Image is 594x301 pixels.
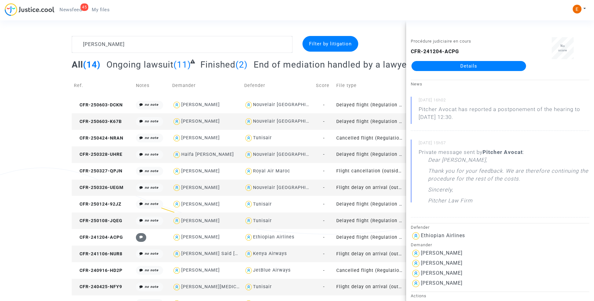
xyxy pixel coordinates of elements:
[181,251,272,256] div: [PERSON_NAME] Said [PERSON_NAME]
[253,234,294,240] div: Ethiopian Airlines
[428,156,487,167] p: Dear [PERSON_NAME],
[323,102,325,108] span: -
[181,268,220,273] div: [PERSON_NAME]
[244,100,253,110] img: icon-user.svg
[244,200,253,209] img: icon-user.svg
[323,251,325,257] span: -
[558,44,567,52] span: No score
[145,202,158,206] i: no note
[244,183,253,192] img: icon-user.svg
[181,168,220,174] div: [PERSON_NAME]
[411,48,459,54] b: CFR-241204-ACPG
[181,135,220,140] div: [PERSON_NAME]
[254,59,410,70] span: End of mediation handled by a lawyer
[172,283,181,292] img: icon-user.svg
[253,218,272,223] div: Tunisair
[411,82,422,86] small: News
[244,249,253,258] img: icon-user.svg
[106,59,173,70] span: Ongoing lawsuit
[181,152,234,157] div: Haifa [PERSON_NAME]
[92,7,110,13] span: My files
[253,268,291,273] div: JetBlue Airways
[172,200,181,209] img: icon-user.svg
[74,102,123,108] span: CFR-250603-DCKN
[244,216,253,225] img: icon-user.svg
[181,119,220,124] div: [PERSON_NAME]
[172,216,181,225] img: icon-user.svg
[5,3,54,16] img: jc-logo.svg
[421,280,462,286] div: [PERSON_NAME]
[181,185,220,190] div: [PERSON_NAME]
[244,167,253,176] img: icon-user.svg
[172,117,181,126] img: icon-user.svg
[87,5,115,14] a: My files
[80,3,88,11] div: 45
[145,285,158,289] i: no note
[253,102,325,107] div: Nouvelair [GEOGRAPHIC_DATA]
[173,59,191,70] span: (11)
[428,186,453,197] p: Sincerely,
[145,186,158,190] i: no note
[323,185,325,190] span: -
[323,235,325,240] span: -
[323,268,325,273] span: -
[74,119,122,124] span: CFR-250603-K67B
[244,150,253,159] img: icon-user.svg
[334,74,406,97] td: File type
[59,7,82,13] span: Newsfeed
[411,39,471,43] small: Procédure judiciaire en cours
[314,74,334,97] td: Score
[172,183,181,192] img: icon-user.svg
[74,185,124,190] span: CFR-250326-UEGM
[421,250,462,256] div: [PERSON_NAME]
[145,218,158,222] i: no note
[200,59,235,70] span: Finished
[181,218,220,223] div: [PERSON_NAME]
[74,235,123,240] span: CFR-241204-ACPG
[253,284,272,289] div: Tunisair
[253,152,325,157] div: Nouvelair [GEOGRAPHIC_DATA]
[419,105,589,124] p: Pitcher Avocat has reported a postponement of the hearing to [DATE] 12:30.
[74,284,122,289] span: CFR-240425-NFY9
[145,136,158,140] i: no note
[334,279,406,295] td: Flight delay on arrival (outside of EU - Montreal Convention)
[483,149,523,155] b: Pitcher Avocat
[72,74,134,97] td: Ref.
[323,152,325,157] span: -
[323,218,325,223] span: -
[253,119,325,124] div: Nouvelair [GEOGRAPHIC_DATA]
[134,74,170,97] td: Notes
[334,262,406,279] td: Cancelled flight (Regulation EC 261/2004)
[172,100,181,110] img: icon-user.svg
[181,102,220,107] div: [PERSON_NAME]
[334,163,406,180] td: Flight cancellation (outside of EU - Montreal Convention)
[244,283,253,292] img: icon-user.svg
[334,130,406,146] td: Cancelled flight (Regulation EC 261/2004)
[323,284,325,289] span: -
[334,246,406,262] td: Flight delay on arrival (outside of EU - Montreal Convention)
[54,5,87,14] a: 45Newsfeed
[74,152,122,157] span: CFR-250328-UHRE
[253,135,272,140] div: Tunisair
[74,218,122,223] span: CFR-250108-JQEG
[145,268,158,272] i: no note
[145,119,158,123] i: no note
[334,229,406,246] td: Delayed flight (Regulation EC 261/2004)
[334,113,406,130] td: Delayed flight (Regulation EC 261/2004)
[235,59,248,70] span: (2)
[172,233,181,242] img: icon-user.svg
[244,266,253,275] img: icon-user.svg
[181,202,220,207] div: [PERSON_NAME]
[419,148,589,208] div: Private message sent by :
[172,150,181,159] img: icon-user.svg
[145,252,158,256] i: no note
[74,251,122,257] span: CFR-241106-NUR8
[421,232,465,238] div: Ethiopian Airlines
[172,167,181,176] img: icon-user.svg
[419,140,589,148] small: [DATE] 15h57
[421,260,462,266] div: [PERSON_NAME]
[411,231,421,241] img: icon-user.svg
[253,168,290,174] div: Royal Air Maroc
[323,168,325,174] span: -
[411,225,430,230] small: Defender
